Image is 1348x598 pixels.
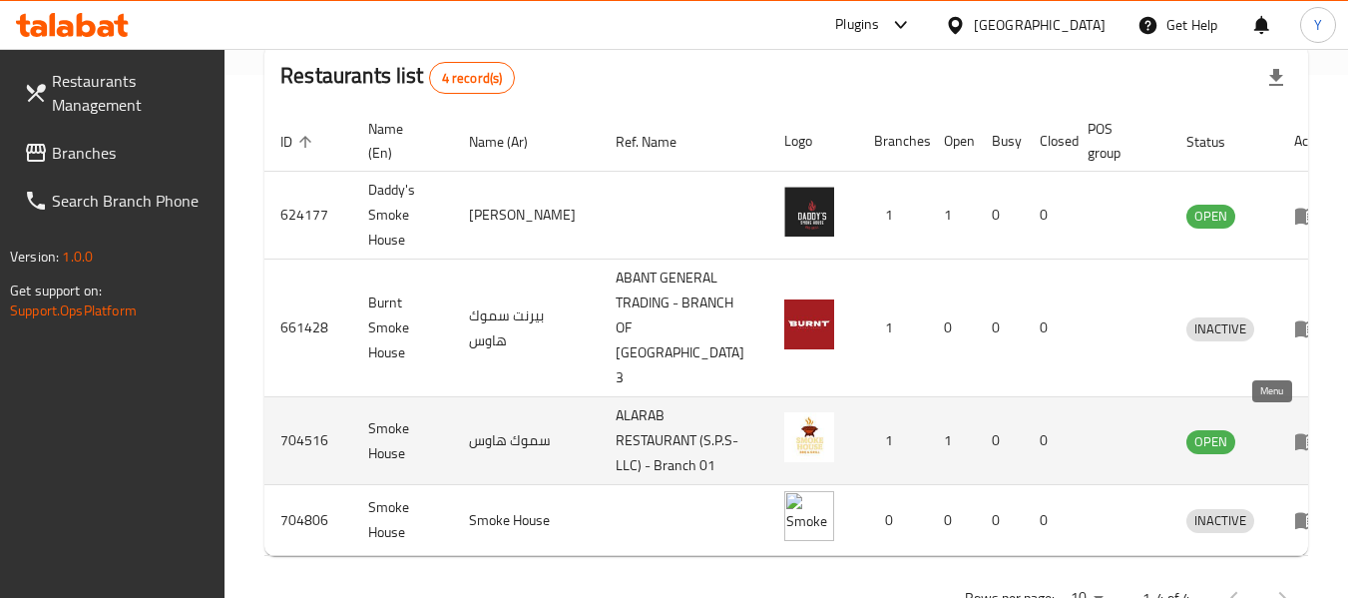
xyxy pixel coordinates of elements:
[1294,508,1331,532] div: Menu
[1024,260,1072,397] td: 0
[429,62,516,94] div: Total records count
[8,177,225,225] a: Search Branch Phone
[835,13,879,37] div: Plugins
[928,172,976,260] td: 1
[10,278,102,303] span: Get support on:
[928,397,976,485] td: 1
[368,117,429,165] span: Name (En)
[858,172,928,260] td: 1
[1186,430,1235,453] span: OPEN
[52,141,210,165] span: Branches
[453,260,600,397] td: بيرنت سموك هاوس
[264,111,1347,556] table: enhanced table
[1186,317,1254,341] div: INACTIVE
[52,189,210,213] span: Search Branch Phone
[10,244,59,270] span: Version:
[1294,316,1331,340] div: Menu
[52,69,210,117] span: Restaurants Management
[352,172,453,260] td: Daddy's Smoke House
[858,111,928,172] th: Branches
[352,397,453,485] td: Smoke House
[264,397,352,485] td: 704516
[1278,111,1347,172] th: Action
[1186,205,1235,228] span: OPEN
[600,397,768,485] td: ALARAB RESTAURANT (S.P.S-LLC) - Branch 01
[8,57,225,129] a: Restaurants Management
[1186,317,1254,340] span: INACTIVE
[1024,172,1072,260] td: 0
[264,260,352,397] td: 661428
[976,260,1024,397] td: 0
[1088,117,1146,165] span: POS group
[469,130,554,154] span: Name (Ar)
[928,260,976,397] td: 0
[600,260,768,397] td: ABANT GENERAL TRADING - BRANCH OF [GEOGRAPHIC_DATA] 3
[784,412,834,462] img: Smoke House
[858,260,928,397] td: 1
[1252,54,1300,102] div: Export file
[616,130,702,154] span: Ref. Name
[264,485,352,556] td: 704806
[784,187,834,237] img: Daddy's Smoke House
[1024,485,1072,556] td: 0
[8,129,225,177] a: Branches
[976,397,1024,485] td: 0
[928,111,976,172] th: Open
[784,491,834,541] img: Smoke House
[768,111,858,172] th: Logo
[1186,509,1254,533] div: INACTIVE
[1186,130,1251,154] span: Status
[352,260,453,397] td: Burnt Smoke House
[280,61,515,94] h2: Restaurants list
[1186,430,1235,454] div: OPEN
[453,485,600,556] td: Smoke House
[430,69,515,88] span: 4 record(s)
[1294,204,1331,228] div: Menu
[453,397,600,485] td: سموك هاوس
[62,244,93,270] span: 1.0.0
[1024,397,1072,485] td: 0
[1186,509,1254,532] span: INACTIVE
[784,299,834,349] img: Burnt Smoke House
[352,485,453,556] td: Smoke House
[928,485,976,556] td: 0
[1024,111,1072,172] th: Closed
[858,397,928,485] td: 1
[976,111,1024,172] th: Busy
[858,485,928,556] td: 0
[453,172,600,260] td: [PERSON_NAME]
[10,298,137,323] a: Support.OpsPlatform
[976,172,1024,260] td: 0
[264,172,352,260] td: 624177
[280,130,318,154] span: ID
[1314,14,1322,36] span: Y
[974,14,1106,36] div: [GEOGRAPHIC_DATA]
[976,485,1024,556] td: 0
[1186,205,1235,229] div: OPEN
